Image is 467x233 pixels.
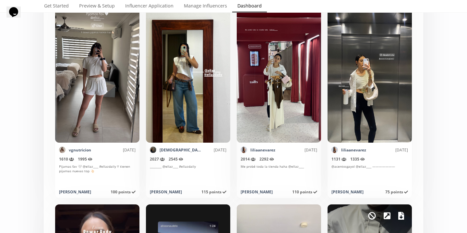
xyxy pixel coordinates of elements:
img: 472866662_2015896602243155_15014156077129679_n.jpg [241,147,247,153]
span: 110 points [292,189,317,195]
span: 75 points [385,189,408,195]
div: [PERSON_NAME] [241,189,273,195]
span: 2014 [241,156,256,162]
div: [PERSON_NAME] [59,189,91,195]
span: 115 points [201,189,226,195]
div: [DATE] [275,147,317,153]
div: [PERSON_NAME] [331,189,364,195]
div: [DATE] [91,147,136,153]
div: @acentosgayol @ellaz____ ——————— [331,164,408,185]
div: _________ @ellaz____ #ellazdaily [150,164,226,185]
span: 100 points [111,189,136,195]
span: 1131 [331,156,346,162]
span: 1610 [59,156,74,162]
a: liliaanevarez [341,147,366,153]
div: Pijamas fav 🤍 @ellaz____ #ellazdaily Y tienen pijamas nuevas top 👆🏻 [59,164,136,185]
a: liliaanevarez [250,147,275,153]
span: 2292 [259,156,274,162]
div: [PERSON_NAME] [150,189,182,195]
img: 564427204_18326801941237035_6964016041779606146_n.jpg [59,147,66,153]
div: Me probé toda la tienda haha @ellaz____ [241,164,317,185]
a: vgnutricion [69,147,91,153]
span: 1995 [78,156,92,162]
img: 472866662_2015896602243155_15014156077129679_n.jpg [331,147,338,153]
span: 2545 [169,156,183,162]
img: 461115946_2504260443092755_1917180766776338337_n.jpg [150,147,156,153]
div: [DATE] [366,147,408,153]
span: 1335 [350,156,365,162]
a: [DEMOGRAPHIC_DATA]kessissian [160,147,202,153]
iframe: chat widget [6,6,27,26]
span: 2027 [150,156,165,162]
div: [DATE] [202,147,226,153]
